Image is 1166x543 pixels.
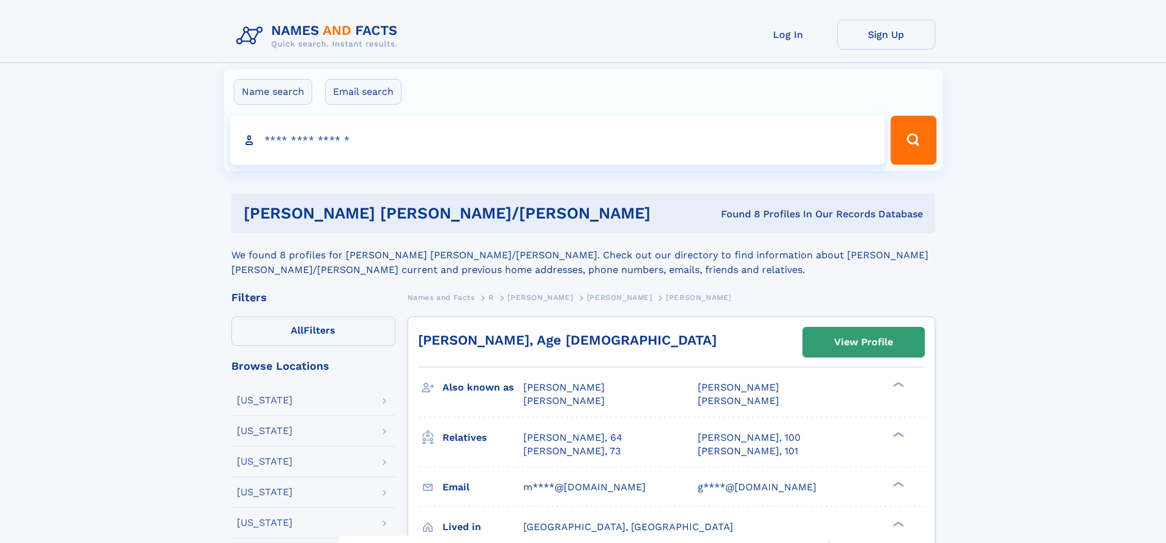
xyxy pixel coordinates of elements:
[698,395,779,406] span: [PERSON_NAME]
[230,116,886,165] input: search input
[488,290,494,305] a: R
[891,116,936,165] button: Search Button
[443,427,523,448] h3: Relatives
[666,293,731,302] span: [PERSON_NAME]
[507,293,573,302] span: [PERSON_NAME]
[587,293,652,302] span: [PERSON_NAME]
[890,430,905,438] div: ❯
[443,377,523,398] h3: Also known as
[237,487,293,497] div: [US_STATE]
[686,208,923,221] div: Found 8 Profiles In Our Records Database
[231,292,395,303] div: Filters
[291,324,304,336] span: All
[523,431,622,444] a: [PERSON_NAME], 64
[244,206,686,221] h1: [PERSON_NAME] [PERSON_NAME]/[PERSON_NAME]
[834,328,893,356] div: View Profile
[837,20,935,50] a: Sign Up
[418,332,717,348] a: [PERSON_NAME], Age [DEMOGRAPHIC_DATA]
[443,517,523,537] h3: Lived in
[231,316,395,346] label: Filters
[803,328,924,357] a: View Profile
[507,290,573,305] a: [PERSON_NAME]
[523,521,733,533] span: [GEOGRAPHIC_DATA], [GEOGRAPHIC_DATA]
[890,480,905,488] div: ❯
[325,79,402,105] label: Email search
[237,457,293,466] div: [US_STATE]
[234,79,312,105] label: Name search
[698,381,779,393] span: [PERSON_NAME]
[739,20,837,50] a: Log In
[231,20,408,53] img: Logo Names and Facts
[523,444,621,458] a: [PERSON_NAME], 73
[231,361,395,372] div: Browse Locations
[587,290,652,305] a: [PERSON_NAME]
[237,518,293,528] div: [US_STATE]
[443,477,523,498] h3: Email
[488,293,494,302] span: R
[523,381,605,393] span: [PERSON_NAME]
[698,431,801,444] a: [PERSON_NAME], 100
[237,395,293,405] div: [US_STATE]
[237,426,293,436] div: [US_STATE]
[698,444,798,458] a: [PERSON_NAME], 101
[408,290,475,305] a: Names and Facts
[890,381,905,389] div: ❯
[523,395,605,406] span: [PERSON_NAME]
[231,233,935,277] div: We found 8 profiles for [PERSON_NAME] [PERSON_NAME]/[PERSON_NAME]. Check out our directory to fin...
[890,520,905,528] div: ❯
